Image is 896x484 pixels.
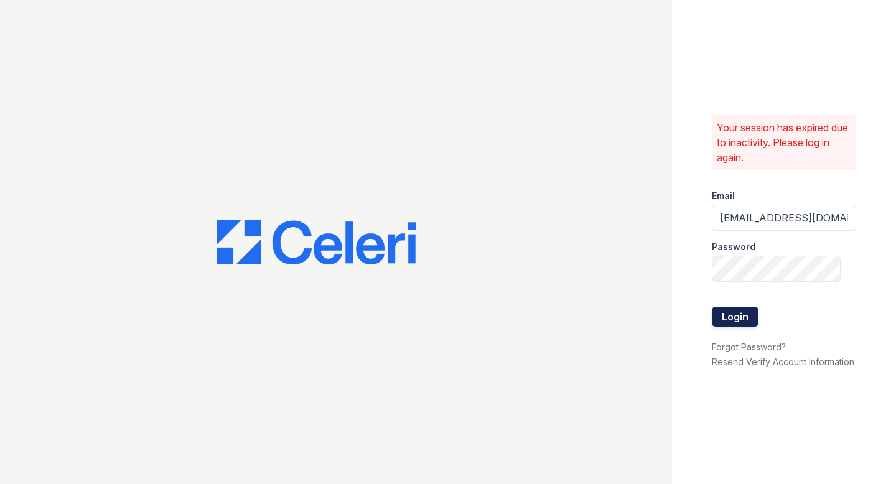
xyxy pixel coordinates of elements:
[712,342,786,352] a: Forgot Password?
[712,307,758,327] button: Login
[217,220,416,264] img: CE_Logo_Blue-a8612792a0a2168367f1c8372b55b34899dd931a85d93a1a3d3e32e68fde9ad4.png
[717,120,851,165] p: Your session has expired due to inactivity. Please log in again.
[712,356,854,367] a: Resend Verify Account Information
[712,190,735,202] label: Email
[712,241,755,253] label: Password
